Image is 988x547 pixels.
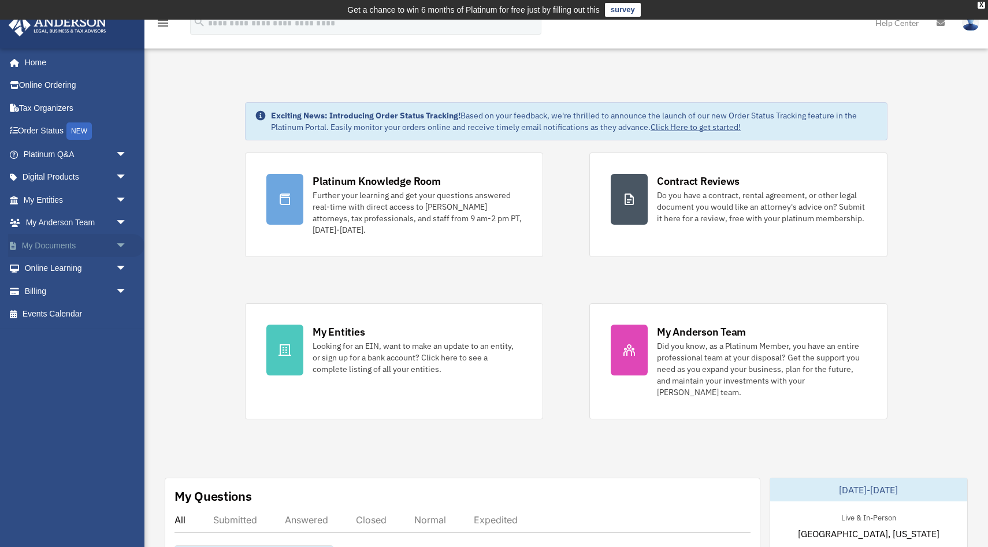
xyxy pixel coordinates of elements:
[8,120,144,143] a: Order StatusNEW
[589,152,887,257] a: Contract Reviews Do you have a contract, rental agreement, or other legal document you would like...
[271,110,878,133] div: Based on your feedback, we're thrilled to announce the launch of our new Order Status Tracking fe...
[657,189,866,224] div: Do you have a contract, rental agreement, or other legal document you would like an attorney's ad...
[213,514,257,526] div: Submitted
[5,14,110,36] img: Anderson Advisors Platinum Portal
[313,325,365,339] div: My Entities
[657,325,746,339] div: My Anderson Team
[116,166,139,189] span: arrow_drop_down
[347,3,600,17] div: Get a chance to win 6 months of Platinum for free just by filling out this
[798,527,939,541] span: [GEOGRAPHIC_DATA], [US_STATE]
[414,514,446,526] div: Normal
[832,511,905,523] div: Live & In-Person
[116,211,139,235] span: arrow_drop_down
[66,122,92,140] div: NEW
[8,211,144,235] a: My Anderson Teamarrow_drop_down
[8,166,144,189] a: Digital Productsarrow_drop_down
[313,174,441,188] div: Platinum Knowledge Room
[657,340,866,398] div: Did you know, as a Platinum Member, you have an entire professional team at your disposal? Get th...
[8,51,139,74] a: Home
[245,152,543,257] a: Platinum Knowledge Room Further your learning and get your questions answered real-time with dire...
[174,514,185,526] div: All
[8,74,144,97] a: Online Ordering
[156,20,170,30] a: menu
[651,122,741,132] a: Click Here to get started!
[356,514,387,526] div: Closed
[8,234,144,257] a: My Documentsarrow_drop_down
[116,280,139,303] span: arrow_drop_down
[474,514,518,526] div: Expedited
[8,143,144,166] a: Platinum Q&Aarrow_drop_down
[116,257,139,281] span: arrow_drop_down
[174,488,252,505] div: My Questions
[156,16,170,30] i: menu
[116,234,139,258] span: arrow_drop_down
[116,188,139,212] span: arrow_drop_down
[271,110,460,121] strong: Exciting News: Introducing Order Status Tracking!
[605,3,641,17] a: survey
[116,143,139,166] span: arrow_drop_down
[285,514,328,526] div: Answered
[193,16,206,28] i: search
[8,96,144,120] a: Tax Organizers
[245,303,543,419] a: My Entities Looking for an EIN, want to make an update to an entity, or sign up for a bank accoun...
[962,14,979,31] img: User Pic
[313,340,522,375] div: Looking for an EIN, want to make an update to an entity, or sign up for a bank account? Click her...
[770,478,968,501] div: [DATE]-[DATE]
[8,188,144,211] a: My Entitiesarrow_drop_down
[589,303,887,419] a: My Anderson Team Did you know, as a Platinum Member, you have an entire professional team at your...
[8,257,144,280] a: Online Learningarrow_drop_down
[8,280,144,303] a: Billingarrow_drop_down
[8,303,144,326] a: Events Calendar
[313,189,522,236] div: Further your learning and get your questions answered real-time with direct access to [PERSON_NAM...
[978,2,985,9] div: close
[657,174,740,188] div: Contract Reviews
